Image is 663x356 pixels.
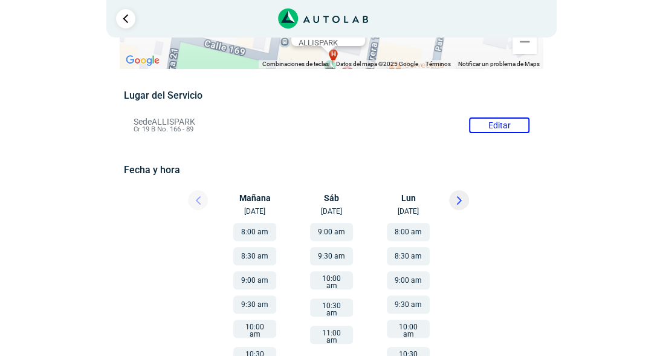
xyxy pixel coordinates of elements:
b: ALLISPARK [299,38,338,47]
h5: Fecha y hora [124,164,539,176]
button: 10:00 am [233,320,276,338]
button: 9:30 am [233,295,276,314]
button: 8:00 am [233,223,276,241]
button: 9:30 am [387,295,430,314]
a: Ir al paso anterior [116,9,135,28]
button: 10:30 am [310,298,353,317]
button: 8:00 am [387,223,430,241]
h5: Lugar del Servicio [124,90,539,101]
span: Datos del mapa ©2025 Google [335,61,418,67]
button: 10:00 am [310,271,353,289]
button: 8:30 am [387,247,430,265]
button: 9:00 am [233,271,276,289]
button: 9:00 am [310,223,353,241]
button: 8:30 am [233,247,276,265]
button: 9:30 am [310,247,353,265]
span: h [331,49,336,59]
img: Google [123,53,163,68]
button: 11:00 am [310,326,353,344]
button: 9:00 am [387,271,430,289]
button: Reducir [513,30,537,54]
button: Combinaciones de teclas [262,60,328,68]
div: Cr 19 B No. 166 - 89 [299,38,365,56]
a: Términos (se abre en una nueva pestaña) [425,61,450,67]
button: 10:00 am [387,320,430,338]
a: Link al sitio de autolab [278,12,368,24]
a: Abre esta zona en Google Maps (se abre en una nueva ventana) [123,53,163,68]
a: Notificar un problema de Maps [458,61,539,67]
